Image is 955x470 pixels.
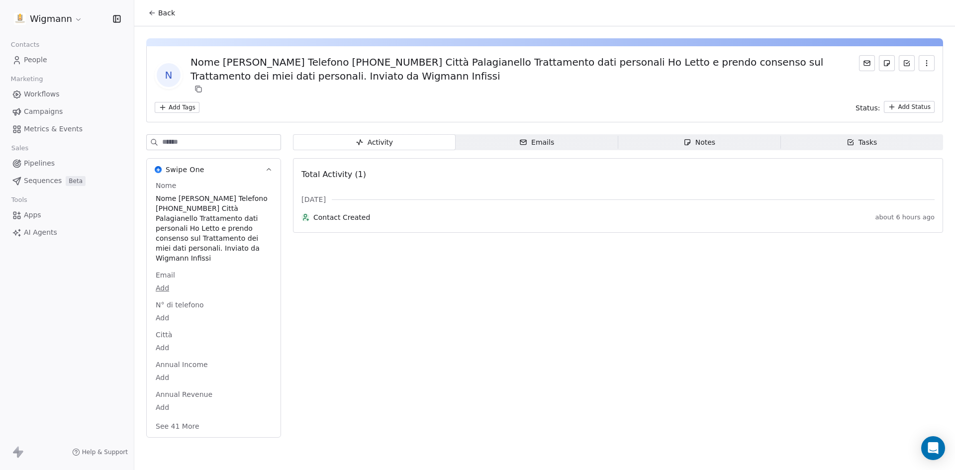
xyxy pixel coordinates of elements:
[154,389,214,399] span: Annual Revenue
[847,137,877,148] div: Tasks
[24,89,60,99] span: Workflows
[30,12,72,25] span: Wigmann
[155,102,199,113] button: Add Tags
[72,448,128,456] a: Help & Support
[8,155,126,172] a: Pipelines
[147,181,281,437] div: Swipe OneSwipe One
[8,207,126,223] a: Apps
[154,270,177,280] span: Email
[156,343,272,353] span: Add
[8,224,126,241] a: AI Agents
[155,166,162,173] img: Swipe One
[158,8,175,18] span: Back
[313,212,871,222] span: Contact Created
[683,137,715,148] div: Notes
[142,4,181,22] button: Back
[154,300,206,310] span: N° di telefono
[7,192,31,207] span: Tools
[921,436,945,460] div: Open Intercom Messenger
[156,283,272,293] span: Add
[8,52,126,68] a: People
[154,360,210,370] span: Annual Income
[14,13,26,25] img: 1630668995401.jpeg
[24,124,83,134] span: Metrics & Events
[147,159,281,181] button: Swipe OneSwipe One
[6,37,44,52] span: Contacts
[24,106,63,117] span: Campaigns
[66,176,86,186] span: Beta
[24,227,57,238] span: AI Agents
[856,103,880,113] span: Status:
[166,165,204,175] span: Swipe One
[8,86,126,102] a: Workflows
[24,210,41,220] span: Apps
[6,72,47,87] span: Marketing
[8,173,126,189] a: SequencesBeta
[875,213,935,221] span: about 6 hours ago
[24,55,47,65] span: People
[156,313,272,323] span: Add
[8,103,126,120] a: Campaigns
[191,55,859,83] div: Nome [PERSON_NAME] Telefono [PHONE_NUMBER] Città Palagianello Trattamento dati personali Ho Letto...
[82,448,128,456] span: Help & Support
[24,176,62,186] span: Sequences
[157,63,181,87] span: N
[156,402,272,412] span: Add
[8,121,126,137] a: Metrics & Events
[301,194,326,204] span: [DATE]
[156,193,272,263] span: Nome [PERSON_NAME] Telefono [PHONE_NUMBER] Città Palagianello Trattamento dati personali Ho Letto...
[154,330,174,340] span: Città
[154,181,178,190] span: Nome
[12,10,85,27] button: Wigmann
[24,158,55,169] span: Pipelines
[519,137,554,148] div: Emails
[301,170,366,179] span: Total Activity (1)
[884,101,935,113] button: Add Status
[150,417,205,435] button: See 41 More
[7,141,33,156] span: Sales
[156,373,272,382] span: Add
